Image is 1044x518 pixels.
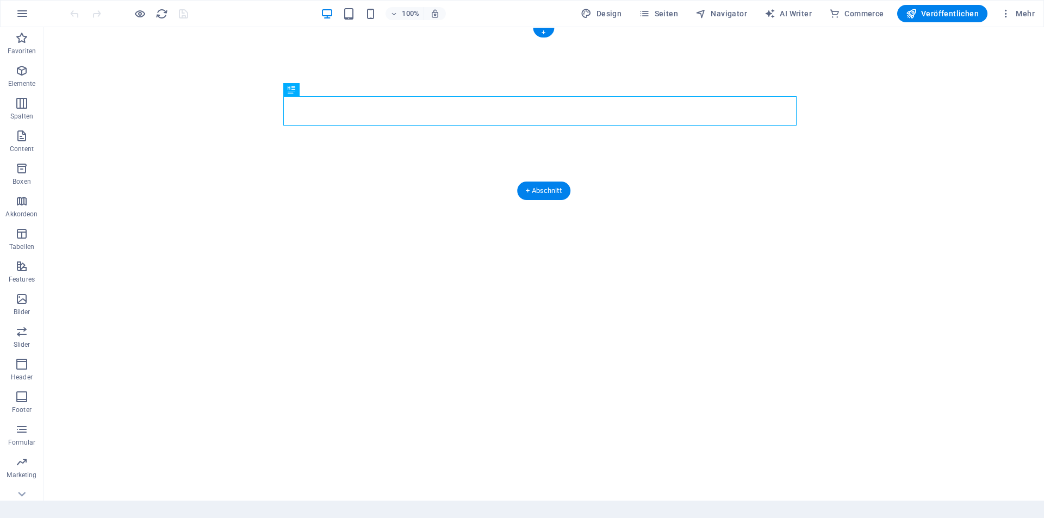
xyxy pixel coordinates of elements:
[5,210,38,219] p: Akkordeon
[829,8,884,19] span: Commerce
[533,28,554,38] div: +
[576,5,626,22] button: Design
[430,9,440,18] i: Bei Größenänderung Zoomstufe automatisch an das gewählte Gerät anpassen.
[1000,8,1035,19] span: Mehr
[765,8,812,19] span: AI Writer
[996,5,1039,22] button: Mehr
[11,373,33,382] p: Header
[691,5,751,22] button: Navigator
[386,7,424,20] button: 100%
[10,112,33,121] p: Spalten
[10,145,34,153] p: Content
[760,5,816,22] button: AI Writer
[155,7,168,20] button: reload
[9,242,34,251] p: Tabellen
[639,8,678,19] span: Seiten
[517,182,570,200] div: + Abschnitt
[9,275,35,284] p: Features
[8,438,36,447] p: Formular
[156,8,168,20] i: Seite neu laden
[14,340,30,349] p: Slider
[402,7,419,20] h6: 100%
[635,5,682,22] button: Seiten
[8,47,36,55] p: Favoriten
[897,5,987,22] button: Veröffentlichen
[14,308,30,316] p: Bilder
[825,5,888,22] button: Commerce
[13,177,31,186] p: Boxen
[906,8,979,19] span: Veröffentlichen
[576,5,626,22] div: Design (Strg+Alt+Y)
[695,8,747,19] span: Navigator
[133,7,146,20] button: Klicke hier, um den Vorschau-Modus zu verlassen
[8,79,36,88] p: Elemente
[7,471,36,479] p: Marketing
[12,405,32,414] p: Footer
[581,8,622,19] span: Design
